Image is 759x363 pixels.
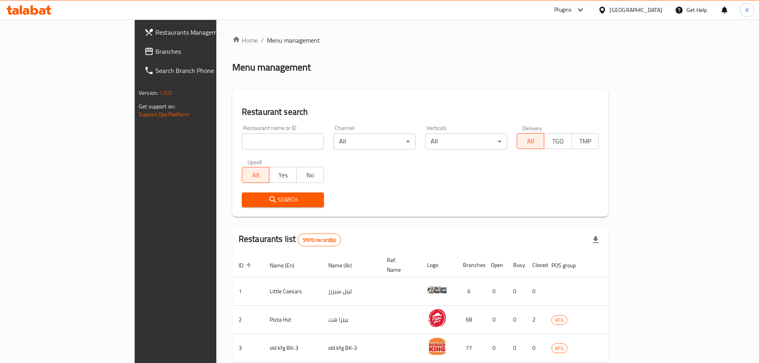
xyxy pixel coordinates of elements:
[547,135,568,147] span: TGO
[544,133,571,149] button: TGO
[245,169,266,181] span: All
[247,159,262,165] label: Upsell
[571,133,599,149] button: TMP
[248,195,318,205] span: Search
[575,135,596,147] span: TMP
[242,167,269,183] button: All
[239,261,254,270] span: ID
[328,261,362,270] span: Name (Ar)
[551,261,586,270] span: POS group
[139,88,158,98] span: Version:
[507,306,526,334] td: 0
[263,277,322,306] td: Little Caesars
[300,169,321,181] span: No
[427,336,447,356] img: old kfg BK-3
[261,35,264,45] li: /
[526,306,545,334] td: 2
[138,42,261,61] a: Branches
[263,334,322,362] td: old kfg BK-3
[333,133,416,149] div: All
[526,253,545,277] th: Closed
[269,167,296,183] button: Yes
[322,334,380,362] td: old kfg BK-3
[526,277,545,306] td: 0
[296,167,324,183] button: No
[322,306,380,334] td: بيتزا هت
[322,277,380,306] td: ليتل سيزرز
[425,133,507,149] div: All
[242,106,599,118] h2: Restaurant search
[507,334,526,362] td: 0
[138,61,261,80] a: Search Branch Phone
[263,306,322,334] td: Pizza Hut
[484,306,507,334] td: 0
[507,253,526,277] th: Busy
[232,35,608,45] nav: breadcrumb
[298,236,340,244] span: 9970 record(s)
[484,253,507,277] th: Open
[552,344,567,353] span: KFG
[155,47,255,56] span: Branches
[552,316,567,325] span: KFG
[273,169,293,181] span: Yes
[457,277,484,306] td: 6
[526,334,545,362] td: 0
[155,27,255,37] span: Restaurants Management
[457,253,484,277] th: Branches
[267,35,320,45] span: Menu management
[387,255,411,275] span: Ref. Name
[298,233,341,246] div: Total records count
[522,125,542,131] label: Delivery
[484,277,507,306] td: 0
[239,233,341,246] h2: Restaurants list
[457,306,484,334] td: 68
[586,230,605,249] div: Export file
[421,253,457,277] th: Logo
[427,308,447,328] img: Pizza Hut
[232,61,311,74] h2: Menu management
[139,109,189,120] a: Support.OpsPlatform
[159,88,172,98] span: 1.0.0
[507,277,526,306] td: 0
[242,133,324,149] input: Search for restaurant name or ID..
[139,101,175,112] span: Get support on:
[155,66,255,75] span: Search Branch Phone
[138,23,261,42] a: Restaurants Management
[242,192,324,207] button: Search
[484,334,507,362] td: 0
[517,133,544,149] button: All
[457,334,484,362] td: 77
[745,6,749,14] span: K
[610,6,662,14] div: [GEOGRAPHIC_DATA]
[554,5,572,15] div: Plugins
[270,261,305,270] span: Name (En)
[427,280,447,300] img: Little Caesars
[520,135,541,147] span: All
